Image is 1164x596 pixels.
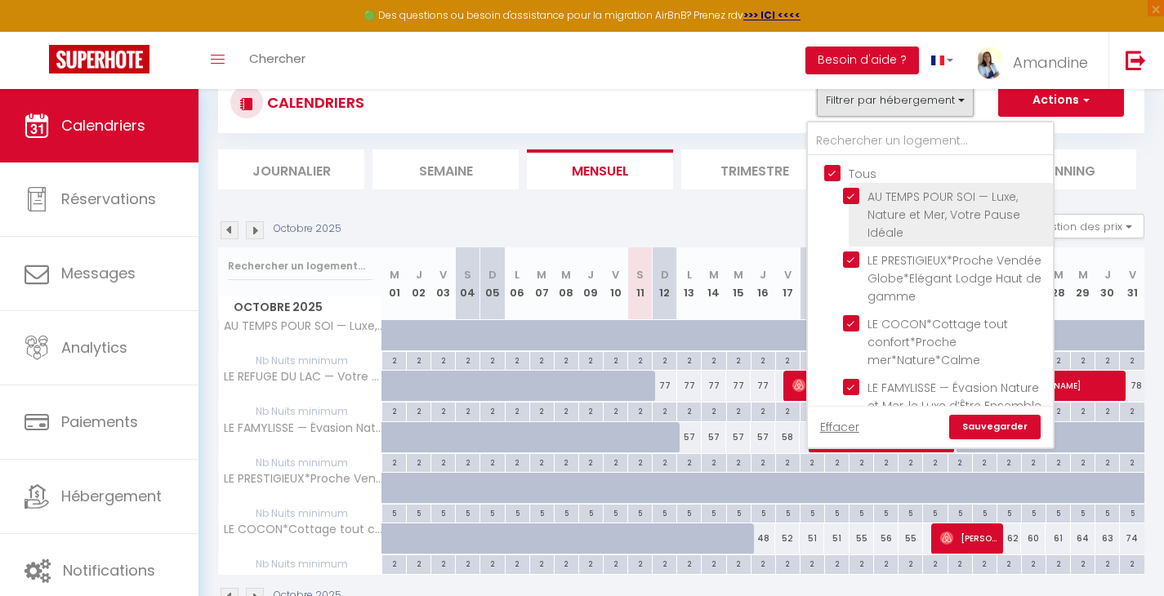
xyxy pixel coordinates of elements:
div: 2 [899,555,922,571]
div: 51 [824,523,849,554]
div: 2 [825,555,849,571]
a: Chercher [237,32,318,89]
div: 5 [628,505,652,520]
div: 5 [850,505,873,520]
abbr: V [784,267,792,282]
input: Rechercher un logement... [228,251,372,281]
li: Mensuel [527,149,673,189]
div: 5 [480,505,504,520]
div: 2 [801,555,824,571]
span: Messages [61,263,136,283]
li: Journalier [218,149,364,189]
li: Planning [990,149,1136,189]
div: 62 [997,523,1021,554]
div: 2 [1120,454,1144,469]
div: 2 [653,352,676,367]
div: 74 [1120,523,1144,554]
div: 2 [555,403,578,418]
div: 51 [800,523,824,554]
div: 5 [776,505,800,520]
div: 55 [850,523,874,554]
th: 18 [800,247,824,320]
abbr: J [416,267,422,282]
div: 61 [1046,523,1070,554]
div: 2 [1046,403,1070,418]
div: 2 [727,352,751,367]
button: Besoin d'aide ? [805,47,919,74]
div: 2 [702,454,725,469]
img: Super Booking [49,45,149,73]
th: 11 [628,247,653,320]
div: 2 [407,454,430,469]
div: 2 [653,555,676,571]
div: 2 [431,454,455,469]
a: >>> ICI <<<< [743,8,801,22]
div: 2 [555,454,578,469]
th: 08 [554,247,578,320]
div: 2 [579,454,603,469]
span: Nb Nuits minimum [219,505,381,523]
div: 2 [727,555,751,571]
div: 5 [1095,505,1119,520]
span: LE FAMYLISSE — Évasion Nature et Mer, le Luxe d’Être Ensemble [867,380,1041,414]
span: Nb Nuits minimum [219,555,381,573]
span: [PERSON_NAME] [940,523,997,554]
div: 2 [751,555,775,571]
div: 2 [1095,403,1119,418]
div: 2 [555,555,578,571]
div: 5 [1120,505,1144,520]
div: 2 [727,454,751,469]
th: 05 [480,247,505,320]
span: LE PRESTIGIEUX*Proche Vendée Globe*Elégant Lodge Haut de gamme [221,473,385,485]
div: 5 [751,505,775,520]
button: Filtrer par hébergement [817,84,974,117]
div: 2 [382,555,406,571]
div: 2 [530,352,554,367]
div: 2 [677,403,701,418]
div: 2 [973,454,997,469]
div: 2 [407,352,430,367]
div: 2 [579,352,603,367]
div: 2 [382,454,406,469]
div: 2 [382,403,406,418]
div: 2 [456,555,479,571]
div: 2 [1046,555,1070,571]
div: 63 [1095,523,1120,554]
div: 2 [604,454,627,469]
abbr: M [709,267,719,282]
span: AU TEMPS POUR SOI — Luxe, Nature et Mer, Votre Pause Idéale [221,320,385,332]
div: 57 [726,422,751,452]
div: 2 [506,352,529,367]
abbr: M [561,267,571,282]
span: Hébergement [61,486,162,506]
div: 2 [480,403,504,418]
th: 17 [775,247,800,320]
th: 07 [529,247,554,320]
div: 2 [751,403,775,418]
div: 2 [579,403,603,418]
div: 2 [628,403,652,418]
div: 5 [530,505,554,520]
div: 77 [726,371,751,401]
div: 2 [825,454,849,469]
span: Octobre 2025 [219,296,381,319]
div: 2 [899,454,922,469]
div: 2 [1120,403,1144,418]
abbr: J [1104,267,1111,282]
div: 2 [1046,454,1070,469]
div: 2 [604,352,627,367]
abbr: V [439,267,447,282]
span: LE COCON*Cottage tout confort*Proche mer*Nature*Calme [867,316,1008,368]
abbr: L [515,267,520,282]
div: 2 [702,352,725,367]
div: 2 [776,403,800,418]
abbr: M [734,267,743,282]
img: ... [978,47,1002,79]
span: LE PRESTIGIEUX*Proche Vendée Globe*Elégant Lodge Haut de gamme [867,252,1041,305]
div: 2 [1095,352,1119,367]
div: 77 [653,371,677,401]
div: 2 [1120,352,1144,367]
div: 48 [751,523,775,554]
div: 77 [751,371,775,401]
